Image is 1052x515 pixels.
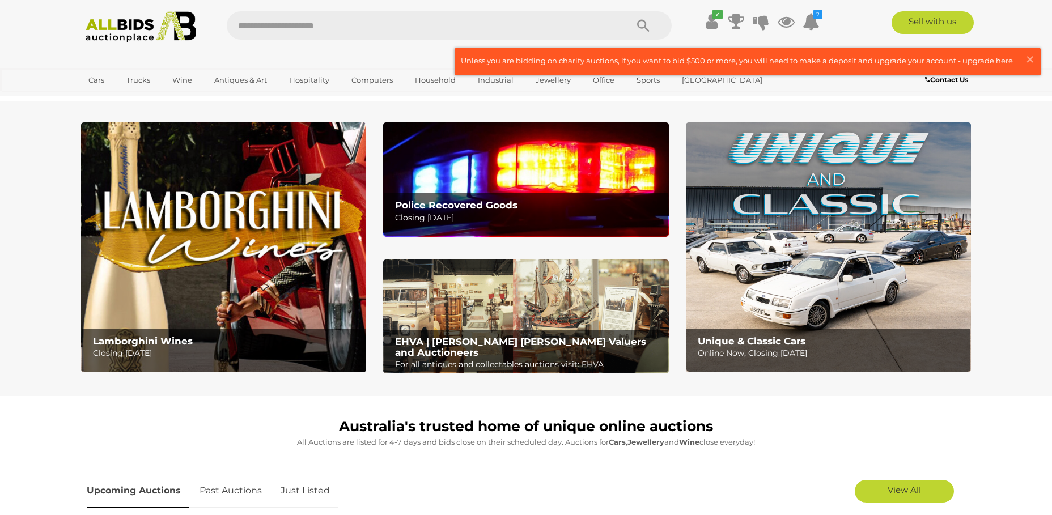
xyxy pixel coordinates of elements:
strong: Jewellery [627,437,664,446]
a: Jewellery [528,71,578,90]
a: ✔ [703,11,720,32]
a: 2 [803,11,820,32]
h1: Australia's trusted home of unique online auctions [87,419,965,435]
a: Antiques & Art [207,71,274,90]
p: Closing [DATE] [93,346,360,360]
a: Contact Us [925,74,971,86]
i: 2 [813,10,822,19]
b: Lamborghini Wines [93,335,193,347]
a: Household [408,71,463,90]
strong: Wine [679,437,699,446]
a: Sell with us [892,11,974,34]
a: Upcoming Auctions [87,474,189,508]
img: Police Recovered Goods [383,122,668,236]
span: View All [888,484,921,495]
a: Wine [165,71,200,90]
p: Closing [DATE] [395,211,662,225]
span: × [1025,48,1035,70]
a: Industrial [470,71,521,90]
a: Past Auctions [191,474,270,508]
a: Hospitality [282,71,337,90]
a: Computers [344,71,400,90]
img: EHVA | Evans Hastings Valuers and Auctioneers [383,259,668,374]
img: Unique & Classic Cars [686,122,971,372]
img: Lamborghini Wines [81,122,366,372]
b: Contact Us [925,75,968,84]
a: View All [855,480,954,503]
p: For all antiques and collectables auctions visit: EHVA [395,357,662,372]
a: Lamborghini Wines Lamborghini Wines Closing [DATE] [81,122,366,372]
i: ✔ [712,10,723,19]
a: Sports [629,71,667,90]
button: Search [615,11,672,40]
a: EHVA | Evans Hastings Valuers and Auctioneers EHVA | [PERSON_NAME] [PERSON_NAME] Valuers and Auct... [383,259,668,374]
b: Unique & Classic Cars [698,335,805,347]
strong: Cars [609,437,626,446]
a: Office [586,71,622,90]
a: Unique & Classic Cars Unique & Classic Cars Online Now, Closing [DATE] [686,122,971,372]
p: All Auctions are listed for 4-7 days and bids close on their scheduled day. Auctions for , and cl... [87,436,965,449]
p: Online Now, Closing [DATE] [698,346,965,360]
a: [GEOGRAPHIC_DATA] [675,71,770,90]
a: Just Listed [272,474,338,508]
a: Police Recovered Goods Police Recovered Goods Closing [DATE] [383,122,668,236]
b: EHVA | [PERSON_NAME] [PERSON_NAME] Valuers and Auctioneers [395,336,646,358]
a: Cars [81,71,112,90]
a: Trucks [119,71,158,90]
b: Police Recovered Goods [395,199,517,211]
img: Allbids.com.au [79,11,202,42]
